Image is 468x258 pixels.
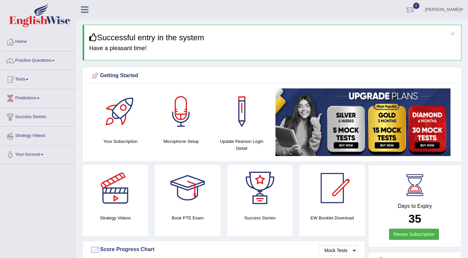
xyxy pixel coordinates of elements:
[299,214,365,221] h4: EW Booklet Download
[376,203,454,209] h4: Days to Expiry
[90,71,454,81] div: Getting Started
[0,108,76,124] a: Success Stories
[0,89,76,106] a: Predictions
[413,3,420,9] span: 0
[155,214,221,221] h4: Book PTE Exam
[89,45,456,52] h4: Have a pleasant time!
[89,33,456,42] h3: Successful entry in the system
[275,88,451,156] img: small5.jpg
[389,229,439,240] a: Renew Subscription
[83,214,148,221] h4: Strategy Videos
[154,138,208,145] h4: Microphone Setup
[0,51,76,68] a: Practice Questions
[409,212,421,225] b: 35
[93,138,148,145] h4: Your Subscription
[0,70,76,87] a: Tests
[90,245,357,255] div: Score Progress Chart
[0,33,76,49] a: Home
[0,127,76,143] a: Strategy Videos
[215,138,269,152] h4: Update Pearson Login Detail
[450,30,454,37] button: ×
[0,145,76,162] a: Your Account
[227,214,293,221] h4: Success Stories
